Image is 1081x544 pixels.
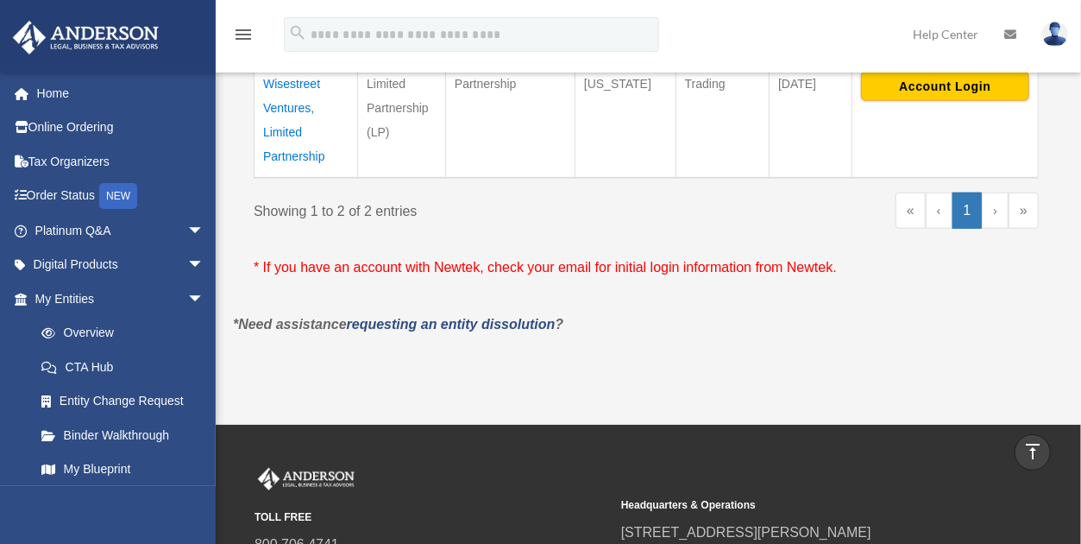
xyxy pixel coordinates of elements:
[861,72,1029,101] button: Account Login
[347,317,556,332] a: requesting an entity dissolution
[12,281,222,316] a: My Entitiesarrow_drop_down
[233,24,254,45] i: menu
[926,193,952,229] a: Previous
[621,497,976,515] small: Headquarters & Operations
[254,193,633,224] div: Showing 1 to 2 of 2 entries
[99,183,137,209] div: NEW
[24,316,213,351] a: Overview
[24,384,222,419] a: Entity Change Request
[358,63,446,179] td: Limited Partnership (LP)
[288,23,307,42] i: search
[676,63,769,179] td: Trading
[187,248,222,283] span: arrow_drop_down
[8,21,164,54] img: Anderson Advisors Platinum Portal
[187,213,222,249] span: arrow_drop_down
[896,193,926,229] a: First
[24,350,222,384] a: CTA Hub
[952,193,983,229] a: 1
[445,63,575,179] td: Partnership
[12,248,230,282] a: Digital Productsarrow_drop_down
[12,179,230,214] a: Order StatusNEW
[233,317,563,332] em: *Need assistance ?
[621,525,871,540] a: [STREET_ADDRESS][PERSON_NAME]
[1022,441,1043,462] i: vertical_align_top
[24,418,222,452] a: Binder Walkthrough
[187,281,222,317] span: arrow_drop_down
[233,30,254,45] a: menu
[575,63,676,179] td: [US_STATE]
[1042,22,1068,47] img: User Pic
[861,79,1029,92] a: Account Login
[1015,434,1051,471] a: vertical_align_top
[1009,193,1039,229] a: Last
[254,256,1039,280] p: * If you have an account with Newtek, check your email for initial login information from Newtek.
[255,468,358,490] img: Anderson Advisors Platinum Portal
[12,76,230,111] a: Home
[12,111,230,145] a: Online Ordering
[255,63,358,179] td: Wisestreet Ventures, Limited Partnership
[982,193,1009,229] a: Next
[12,144,230,179] a: Tax Organizers
[770,63,852,179] td: [DATE]
[24,452,222,487] a: My Blueprint
[255,509,609,527] small: TOLL FREE
[12,213,230,248] a: Platinum Q&Aarrow_drop_down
